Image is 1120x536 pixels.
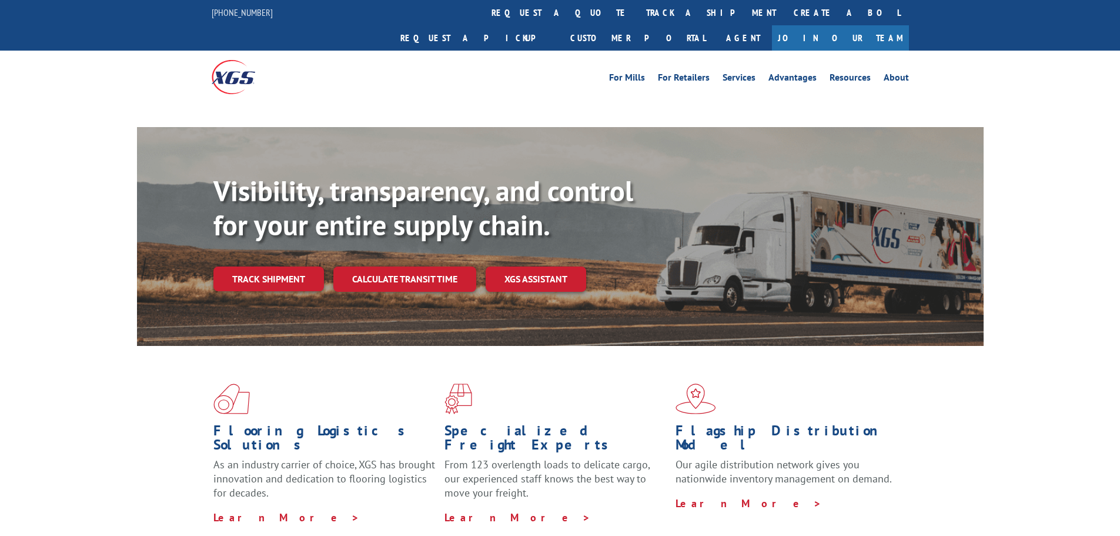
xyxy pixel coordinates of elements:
[561,25,714,51] a: Customer Portal
[444,458,667,510] p: From 123 overlength loads to delicate cargo, our experienced staff knows the best way to move you...
[213,511,360,524] a: Learn More >
[212,6,273,18] a: [PHONE_NUMBER]
[444,511,591,524] a: Learn More >
[714,25,772,51] a: Agent
[609,73,645,86] a: For Mills
[676,384,716,414] img: xgs-icon-flagship-distribution-model-red
[213,458,435,500] span: As an industry carrier of choice, XGS has brought innovation and dedication to flooring logistics...
[213,172,633,243] b: Visibility, transparency, and control for your entire supply chain.
[676,497,822,510] a: Learn More >
[444,424,667,458] h1: Specialized Freight Experts
[830,73,871,86] a: Resources
[768,73,817,86] a: Advantages
[676,458,892,485] span: Our agile distribution network gives you nationwide inventory management on demand.
[486,267,586,292] a: XGS ASSISTANT
[884,73,909,86] a: About
[723,73,755,86] a: Services
[392,25,561,51] a: Request a pickup
[213,424,436,458] h1: Flooring Logistics Solutions
[333,267,476,292] a: Calculate transit time
[658,73,710,86] a: For Retailers
[772,25,909,51] a: Join Our Team
[213,267,324,291] a: Track shipment
[444,384,472,414] img: xgs-icon-focused-on-flooring-red
[676,424,898,458] h1: Flagship Distribution Model
[213,384,250,414] img: xgs-icon-total-supply-chain-intelligence-red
